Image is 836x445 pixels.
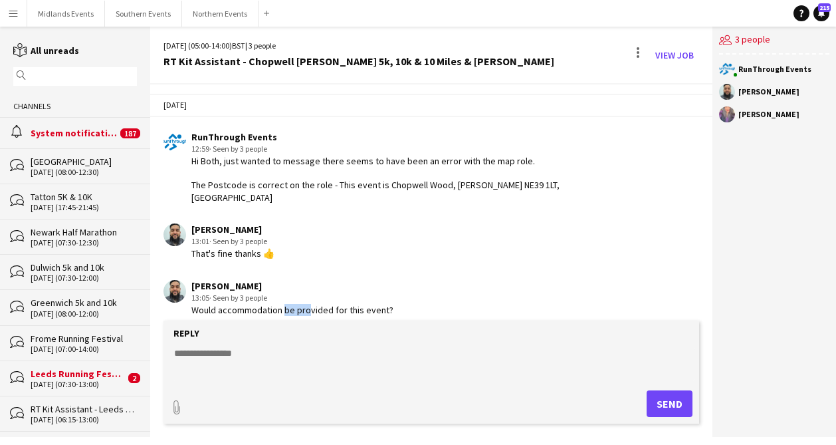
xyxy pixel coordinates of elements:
div: Tatton 5K & 10K [31,191,137,203]
div: 13:01 [191,235,274,247]
div: Newark Half Marathon [31,226,137,238]
span: 2 [128,373,140,383]
div: Frome Running Festival [31,333,137,345]
div: [GEOGRAPHIC_DATA] [31,156,137,168]
div: 3 people [719,27,829,55]
div: Greenwich 5k and 10k [31,297,137,309]
div: 13:05 [191,292,393,304]
div: Hi Both, just wanted to message there seems to have been an error with the map role. The Postcode... [191,155,613,204]
label: Reply [173,327,199,339]
div: [DATE] (07:00-14:00) [31,345,137,354]
div: [DATE] (07:30-13:00) [31,380,125,389]
button: Midlands Events [27,1,105,27]
span: · Seen by 3 people [209,293,267,303]
button: Southern Events [105,1,182,27]
button: Send [647,390,692,417]
div: System notifications [31,127,117,139]
div: [DATE] (06:15-13:00) [31,415,137,424]
div: Leeds Running Festival [31,368,125,380]
div: [PERSON_NAME] [738,88,799,96]
div: RT Kit Assistant - Leeds Running Festival [31,403,137,415]
div: [PERSON_NAME] [191,280,393,292]
div: [PERSON_NAME] [738,110,799,118]
button: Northern Events [182,1,259,27]
div: Would accommodation be provided for this event? [191,304,393,316]
div: [DATE] (05:00-14:00) | 3 people [163,40,554,52]
a: All unreads [13,45,79,57]
div: 12:59 [191,143,613,155]
a: 215 [813,5,829,21]
div: That's fine thanks 👍 [191,247,274,259]
span: · Seen by 3 people [209,236,267,246]
div: RunThrough Events [191,131,613,143]
div: [DATE] (07:30-12:00) [31,273,137,283]
div: RunThrough Events [738,65,811,73]
a: View Job [650,45,699,66]
div: [DATE] (17:45-21:45) [31,203,137,212]
div: RT Kit Assistant - Chopwell [PERSON_NAME] 5k, 10k & 10 Miles & [PERSON_NAME] [163,55,554,67]
div: [DATE] (08:00-12:30) [31,168,137,177]
span: BST [232,41,245,51]
span: 215 [818,3,831,12]
div: [PERSON_NAME] [191,223,274,235]
div: [DATE] [150,94,712,116]
div: Dulwich 5k and 10k [31,261,137,273]
div: [DATE] (07:30-12:30) [31,238,137,247]
span: · Seen by 3 people [209,144,267,154]
div: [DATE] (08:00-12:00) [31,309,137,319]
span: 187 [120,128,140,138]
